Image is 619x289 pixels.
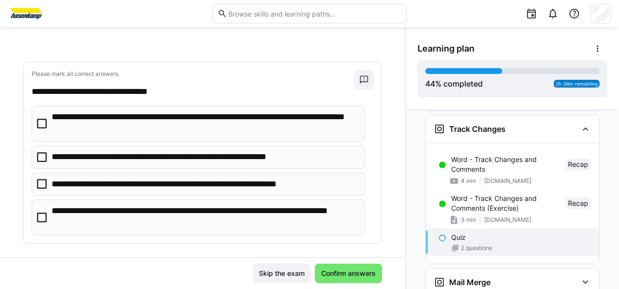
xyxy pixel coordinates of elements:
[257,269,306,278] span: Skip the exam
[253,264,311,283] button: Skip the exam
[565,159,591,170] div: Recap
[451,233,466,242] p: Quiz
[461,216,476,224] span: 3 min
[449,277,491,287] h3: Mail Merge
[565,198,591,209] div: Recap
[320,269,377,278] span: Confirm answers
[227,9,401,18] input: Browse skills and learning paths...
[425,78,483,90] div: % completed
[461,244,492,252] span: 2 questions
[418,43,474,54] span: Learning plan
[32,70,354,78] p: Please mark all correct answers.
[451,194,561,213] p: Word - Track Changes and Comments (Exercise)
[451,155,561,174] p: Word - Track Changes and Comments
[425,79,435,89] span: 44
[484,216,531,224] span: [DOMAIN_NAME]
[461,177,476,185] span: 4 min
[449,124,506,134] h3: Track Changes
[556,81,598,87] span: 2h 34m remaining
[484,177,531,185] span: [DOMAIN_NAME]
[315,264,382,283] button: Confirm answers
